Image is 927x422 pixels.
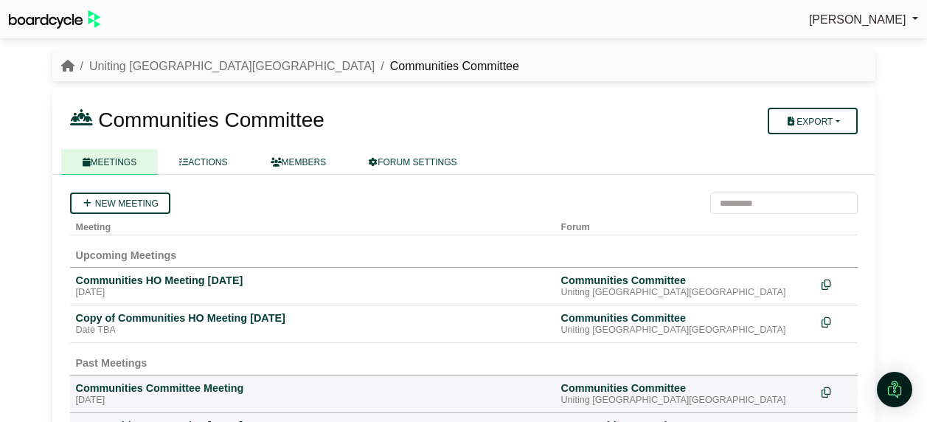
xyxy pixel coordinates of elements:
[76,395,549,407] div: [DATE]
[89,60,375,72] a: Uniting [GEOGRAPHIC_DATA][GEOGRAPHIC_DATA]
[561,395,810,407] div: Uniting [GEOGRAPHIC_DATA][GEOGRAPHIC_DATA]
[70,193,170,214] a: New meeting
[375,57,519,76] li: Communities Committee
[768,108,857,134] button: Export
[877,372,912,407] div: Open Intercom Messenger
[9,10,100,29] img: BoardcycleBlackGreen-aaafeed430059cb809a45853b8cf6d952af9d84e6e89e1f1685b34bfd5cb7d64.svg
[822,274,852,294] div: Make a copy
[561,287,810,299] div: Uniting [GEOGRAPHIC_DATA][GEOGRAPHIC_DATA]
[809,10,918,30] a: [PERSON_NAME]
[561,381,810,395] div: Communities Committee
[76,311,549,336] a: Copy of Communities HO Meeting [DATE] Date TBA
[98,108,324,131] span: Communities Committee
[158,149,249,175] a: ACTIONS
[76,381,549,395] div: Communities Committee Meeting
[561,311,810,336] a: Communities Committee Uniting [GEOGRAPHIC_DATA][GEOGRAPHIC_DATA]
[561,325,810,336] div: Uniting [GEOGRAPHIC_DATA][GEOGRAPHIC_DATA]
[822,311,852,331] div: Make a copy
[809,13,906,26] span: [PERSON_NAME]
[561,274,810,299] a: Communities Committee Uniting [GEOGRAPHIC_DATA][GEOGRAPHIC_DATA]
[76,357,147,369] span: Past Meetings
[76,381,549,407] a: Communities Committee Meeting [DATE]
[76,311,549,325] div: Copy of Communities HO Meeting [DATE]
[347,149,478,175] a: FORUM SETTINGS
[249,149,348,175] a: MEMBERS
[561,274,810,287] div: Communities Committee
[555,214,816,235] th: Forum
[76,249,177,261] span: Upcoming Meetings
[76,325,549,336] div: Date TBA
[61,149,159,175] a: MEETINGS
[561,381,810,407] a: Communities Committee Uniting [GEOGRAPHIC_DATA][GEOGRAPHIC_DATA]
[822,381,852,401] div: Make a copy
[76,274,549,299] a: Communities HO Meeting [DATE] [DATE]
[561,311,810,325] div: Communities Committee
[70,214,555,235] th: Meeting
[61,57,519,76] nav: breadcrumb
[76,287,549,299] div: [DATE]
[76,274,549,287] div: Communities HO Meeting [DATE]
